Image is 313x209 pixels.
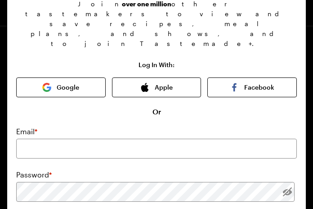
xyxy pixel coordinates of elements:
span: Or [152,106,161,117]
label: Password [16,169,52,180]
button: Facebook [207,77,297,97]
button: Apple [112,77,201,97]
p: Log In With: [139,61,174,68]
label: Email [16,126,37,137]
button: Google [16,77,106,97]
